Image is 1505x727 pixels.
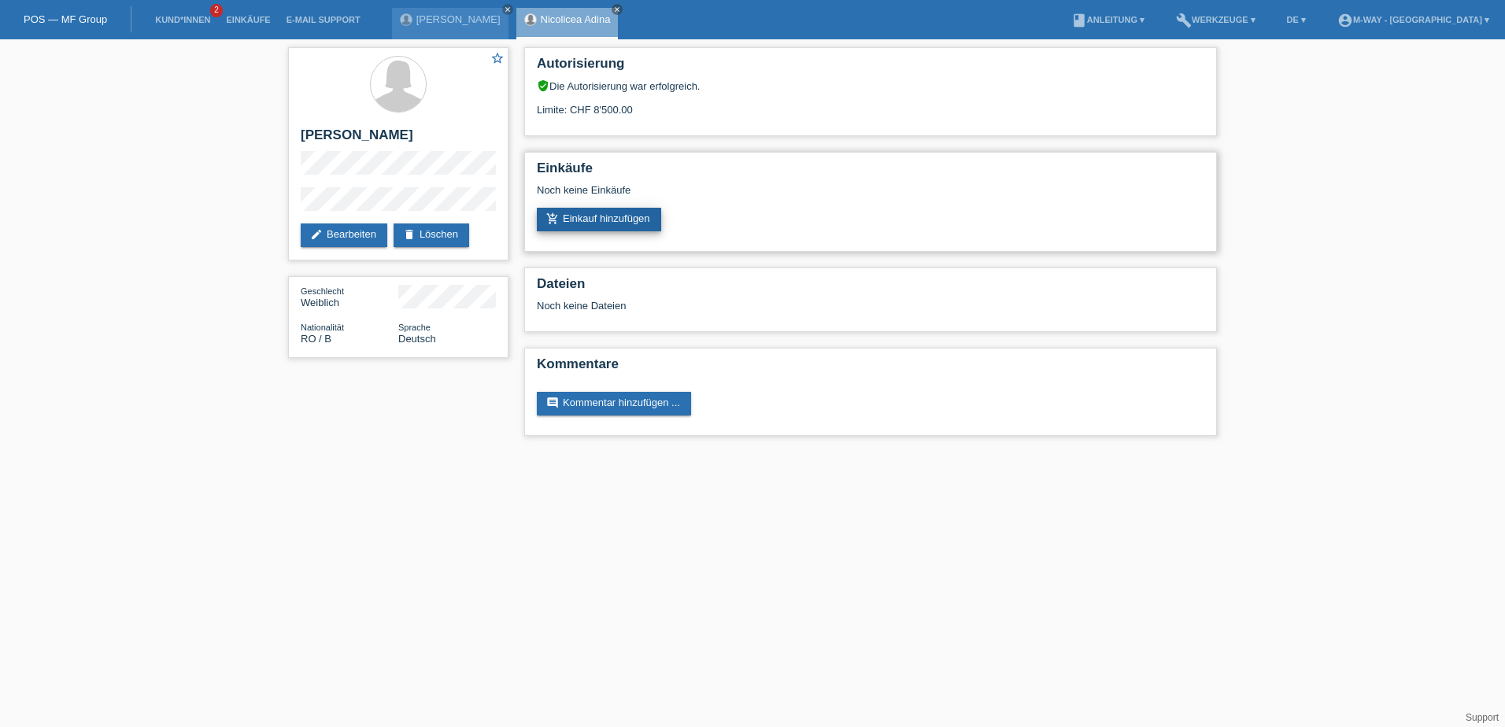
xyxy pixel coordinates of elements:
[1176,13,1192,28] i: build
[537,356,1204,380] h2: Kommentare
[537,208,661,231] a: add_shopping_cartEinkauf hinzufügen
[537,161,1204,184] h2: Einkäufe
[24,13,107,25] a: POS — MF Group
[147,15,218,24] a: Kund*innen
[301,333,331,345] span: Rumänien / B / 03.08.2020
[1168,15,1263,24] a: buildWerkzeuge ▾
[1337,13,1353,28] i: account_circle
[301,286,344,296] span: Geschlecht
[1466,712,1499,723] a: Support
[398,333,436,345] span: Deutsch
[310,228,323,241] i: edit
[504,6,512,13] i: close
[394,223,469,247] a: deleteLöschen
[210,4,223,17] span: 2
[537,392,691,415] a: commentKommentar hinzufügen ...
[546,212,559,225] i: add_shopping_cart
[613,6,621,13] i: close
[301,223,387,247] a: editBearbeiten
[537,184,1204,208] div: Noch keine Einkäufe
[1063,15,1152,24] a: bookAnleitung ▾
[537,56,1204,79] h2: Autorisierung
[537,79,1204,92] div: Die Autorisierung war erfolgreich.
[490,51,505,68] a: star_border
[612,4,623,15] a: close
[537,92,1204,116] div: Limite: CHF 8'500.00
[301,285,398,308] div: Weiblich
[416,13,501,25] a: [PERSON_NAME]
[546,397,559,409] i: comment
[1071,13,1087,28] i: book
[218,15,278,24] a: Einkäufe
[301,323,344,332] span: Nationalität
[490,51,505,65] i: star_border
[279,15,368,24] a: E-Mail Support
[541,13,611,25] a: Nicolicea Adina
[301,127,496,151] h2: [PERSON_NAME]
[537,276,1204,300] h2: Dateien
[1329,15,1497,24] a: account_circlem-way - [GEOGRAPHIC_DATA] ▾
[403,228,416,241] i: delete
[398,323,431,332] span: Sprache
[502,4,513,15] a: close
[537,79,549,92] i: verified_user
[1279,15,1314,24] a: DE ▾
[537,300,1018,312] div: Noch keine Dateien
